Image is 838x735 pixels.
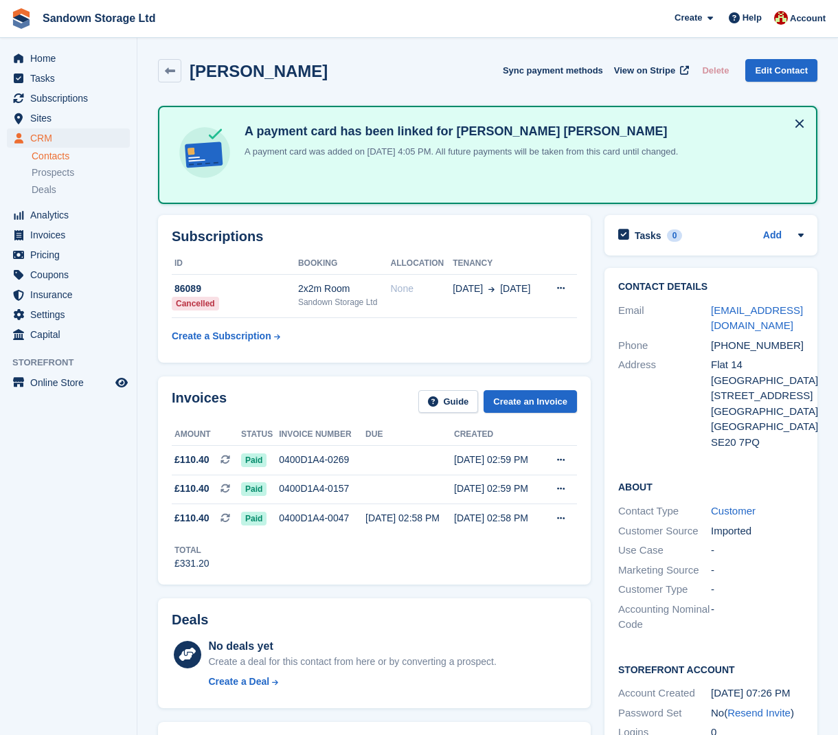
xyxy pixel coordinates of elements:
a: menu [7,285,130,304]
div: - [711,582,804,598]
a: Prospects [32,166,130,180]
span: £110.40 [174,511,209,525]
span: Analytics [30,205,113,225]
a: Add [763,228,782,244]
span: Help [743,11,762,25]
p: A payment card was added on [DATE] 4:05 PM. All future payments will be taken from this card unti... [239,145,678,159]
div: Use Case [618,543,711,558]
th: Created [454,424,543,446]
a: Deals [32,183,130,197]
div: 86089 [172,282,298,296]
a: menu [7,265,130,284]
span: Deals [32,183,56,196]
div: SE20 7PQ [711,435,804,451]
div: Address [618,357,711,450]
span: [DATE] [453,282,483,296]
a: menu [7,89,130,108]
span: Create [675,11,702,25]
a: Contacts [32,150,130,163]
div: Contact Type [618,504,711,519]
span: Paid [241,453,267,467]
span: Pricing [30,245,113,264]
h2: Subscriptions [172,229,577,245]
div: 2x2m Room [298,282,391,296]
span: Coupons [30,265,113,284]
div: [PHONE_NUMBER] [711,338,804,354]
span: Invoices [30,225,113,245]
div: Create a deal for this contact from here or by converting a prospect. [208,655,496,669]
div: Flat 14 [GEOGRAPHIC_DATA] [711,357,804,388]
h2: Deals [172,612,208,628]
div: Cancelled [172,297,219,310]
div: Password Set [618,705,711,721]
a: Create a Subscription [172,324,280,349]
div: Imported [711,523,804,539]
div: Account Created [618,686,711,701]
span: Storefront [12,356,137,370]
img: stora-icon-8386f47178a22dfd0bd8f6a31ec36ba5ce8667c1dd55bd0f319d3a0aa187defe.svg [11,8,32,29]
th: Allocation [390,253,453,275]
button: Sync payment methods [503,59,603,82]
span: Insurance [30,285,113,304]
th: Due [365,424,454,446]
h2: Storefront Account [618,662,804,676]
span: Account [790,12,826,25]
div: 0400D1A4-0157 [279,482,365,496]
span: Home [30,49,113,68]
a: menu [7,325,130,344]
a: menu [7,109,130,128]
span: £110.40 [174,453,209,467]
div: [DATE] 02:58 PM [454,511,543,525]
span: [DATE] [500,282,530,296]
div: - [711,602,804,633]
div: [STREET_ADDRESS] [711,388,804,404]
a: menu [7,225,130,245]
a: Sandown Storage Ltd [37,7,161,30]
h4: A payment card has been linked for [PERSON_NAME] [PERSON_NAME] [239,124,678,139]
span: £110.40 [174,482,209,496]
th: Booking [298,253,391,275]
div: Create a Subscription [172,329,271,343]
a: View on Stripe [609,59,692,82]
a: menu [7,69,130,88]
div: [DATE] 02:59 PM [454,453,543,467]
h2: Invoices [172,390,227,413]
div: - [711,563,804,578]
a: Customer [711,505,756,517]
a: [EMAIL_ADDRESS][DOMAIN_NAME] [711,304,803,332]
a: menu [7,128,130,148]
h2: Contact Details [618,282,804,293]
span: Paid [241,482,267,496]
span: Sites [30,109,113,128]
img: card-linked-ebf98d0992dc2aeb22e95c0e3c79077019eb2392cfd83c6a337811c24bc77127.svg [176,124,234,181]
a: Preview store [113,374,130,391]
div: [DATE] 02:58 PM [365,511,454,525]
th: Invoice number [279,424,365,446]
div: Accounting Nominal Code [618,602,711,633]
span: Subscriptions [30,89,113,108]
a: menu [7,245,130,264]
div: [DATE] 07:26 PM [711,686,804,701]
div: - [711,543,804,558]
div: Customer Source [618,523,711,539]
span: Paid [241,512,267,525]
a: menu [7,305,130,324]
th: Tenancy [453,253,543,275]
div: Total [174,544,209,556]
a: menu [7,205,130,225]
span: Settings [30,305,113,324]
a: Edit Contact [745,59,817,82]
a: menu [7,373,130,392]
a: Resend Invite [727,707,791,719]
div: 0400D1A4-0047 [279,511,365,525]
span: CRM [30,128,113,148]
div: Phone [618,338,711,354]
div: Marketing Source [618,563,711,578]
div: No [711,705,804,721]
span: Prospects [32,166,74,179]
a: Create a Deal [208,675,496,689]
div: 0 [667,229,683,242]
div: None [390,282,453,296]
img: Jessica Durrant [774,11,788,25]
h2: Tasks [635,229,661,242]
